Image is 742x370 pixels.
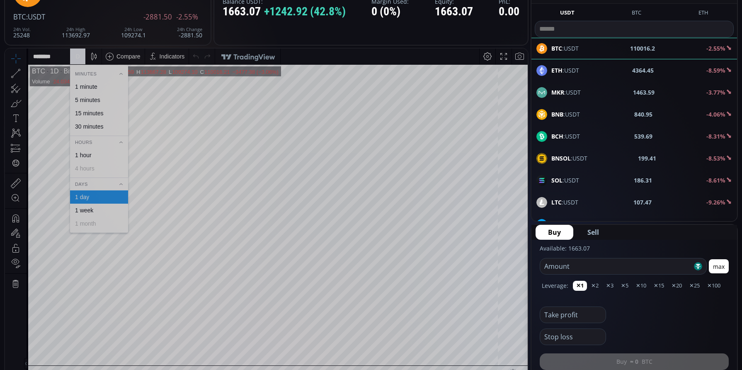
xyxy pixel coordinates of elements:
button: ETH [695,9,712,19]
div: L [164,20,167,27]
b: -8.59% [706,66,725,74]
div: 4 hours [70,117,90,123]
div: Volume [27,30,45,36]
button: ✕5 [618,281,632,291]
div: 1m [68,333,75,340]
div: 1663.07 [435,5,473,18]
b: BNSOL [551,154,571,162]
b: 186.31 [634,176,652,185]
div: Toggle Percentage [479,329,490,345]
span: Buy [548,227,561,237]
div: 30 minutes [70,75,98,81]
div: D [70,5,75,11]
button: ✕10 [633,281,650,291]
div: 25248 [13,27,31,38]
span: :USDT [551,66,579,75]
span: +1242.92 (42.8%) [264,5,346,18]
span: :USDT [551,110,580,119]
div: 1D [40,19,53,27]
div: 5 minutes [70,48,95,55]
div: 1663.07 [223,5,346,18]
div: Hide Drawings Toolbar [19,309,23,321]
div: 24h High [62,27,90,32]
div: 5y [30,333,36,340]
div: Toggle Auto Scale [504,329,521,345]
label: Available: 1663.07 [540,244,590,252]
span: Sell [587,227,599,237]
div: 1 hour [70,103,87,110]
span: BTC [13,12,26,22]
b: -8.53% [706,154,725,162]
div: 24h Low [121,27,146,32]
button: ✕20 [668,281,685,291]
b: 840.95 [634,110,652,119]
button: ✕2 [588,281,602,291]
div: auto [507,333,518,340]
div: 24.034K [48,30,68,36]
b: 4364.45 [632,66,654,75]
button: ✕25 [686,281,703,291]
b: MKR [551,88,564,96]
div: Hours [65,89,123,98]
button: Buy [536,225,573,240]
div: BTC [27,19,40,27]
div: 113667.28 [136,20,161,27]
div: 110016.21 [199,20,225,27]
div: 24h Change [177,27,202,32]
button: ✕1 [573,281,587,291]
button: 22:14:12 (UTC) [425,329,471,345]
button: USDT [557,9,578,19]
b: ETH [551,66,563,74]
button: ✕3 [603,281,617,291]
div: Indicators [155,5,180,11]
span: :USDT [551,88,581,97]
div: 5d [82,333,88,340]
div: 1 week [70,158,88,165]
div: Toggle Log Scale [490,329,504,345]
div: Compare [112,5,136,11]
span: -2881.50 [143,13,172,21]
div: Bitcoin [53,19,78,27]
b: SOL [551,176,563,184]
span: :USDT [551,220,582,229]
button: Sell [575,225,611,240]
div: Days [65,131,123,140]
b: -8.31% [706,132,725,140]
div: 0.00 [499,5,519,18]
b: -10.44% [703,220,725,228]
b: -9.26% [706,198,725,206]
span: 22:14:12 (UTC) [428,333,468,340]
b: BNB [551,110,563,118]
div: 1 month [70,172,91,178]
div: 1 day [70,145,84,152]
div: 1y [42,333,48,340]
b: LINK [551,220,565,228]
b: 107.47 [633,198,652,207]
b: 23.26 [635,220,650,229]
b: 199.41 [638,154,656,163]
span: -2.55% [176,13,198,21]
div: 109274.10 [167,20,192,27]
div: 109274.1 [121,27,146,38]
div: 24h Vol. [13,27,31,32]
span: :USDT [551,198,578,207]
button: ✕100 [704,281,724,291]
div: 1d [94,333,100,340]
b: -8.61% [706,176,725,184]
b: LTC [551,198,562,206]
span: :USDT [551,154,587,163]
div: −3477.38 (−3.06%) [227,20,273,27]
div: log [493,333,501,340]
button: max [709,259,729,273]
b: BCH [551,132,563,140]
div: C [195,20,199,27]
div: -2881.50 [177,27,202,38]
label: Leverage: [542,281,568,290]
div: H [131,20,136,27]
b: -3.77% [706,88,725,96]
div: 113692.97 [62,27,90,38]
div: Go to [111,329,124,345]
div:  [7,111,14,119]
div: 1 minute [70,35,92,41]
div: 15 minutes [70,61,98,68]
